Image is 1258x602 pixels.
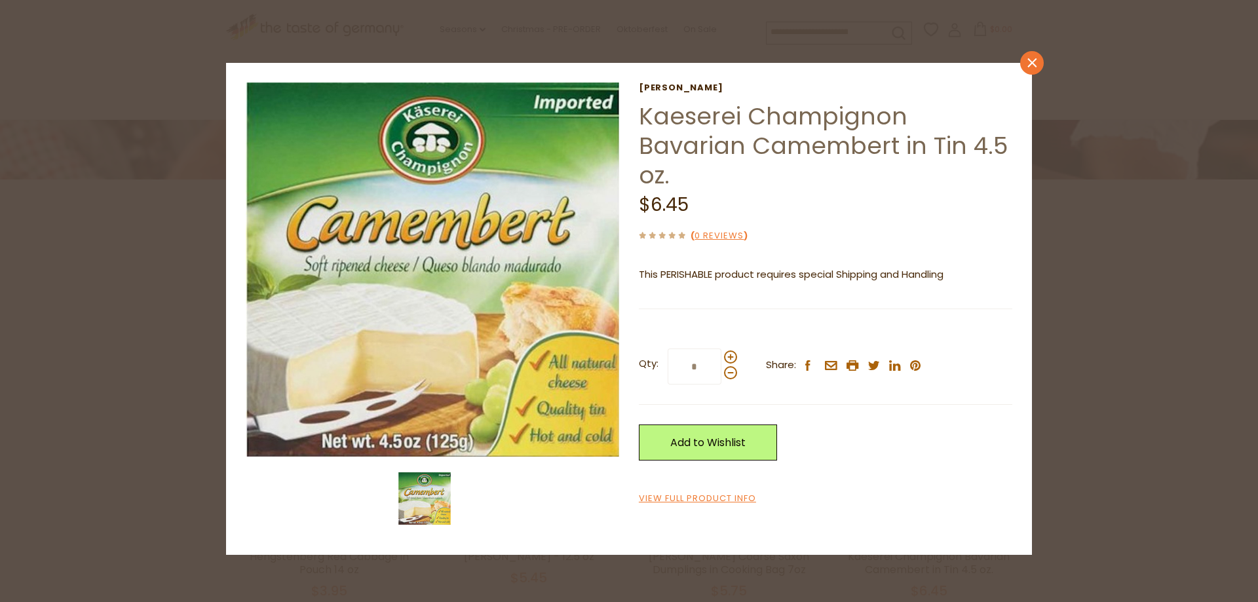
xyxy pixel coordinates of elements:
[639,192,689,217] span: $6.45
[691,229,748,242] span: ( )
[639,424,777,461] a: Add to Wishlist
[651,293,1012,309] li: We will ship this product in heat-protective packaging and ice.
[639,356,658,372] strong: Qty:
[695,229,744,243] a: 0 Reviews
[668,348,721,385] input: Qty:
[639,267,1012,283] p: This PERISHABLE product requires special Shipping and Handling
[639,492,756,506] a: View Full Product Info
[766,357,796,373] span: Share:
[398,472,451,525] img: Champignon Allgaeu Bavarian Camembert in Tin
[639,83,1012,93] a: [PERSON_NAME]
[246,83,620,457] img: Champignon Allgaeu Bavarian Camembert in Tin
[639,100,1008,192] a: Kaeserei Champignon Bavarian Camembert in Tin 4.5 oz.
